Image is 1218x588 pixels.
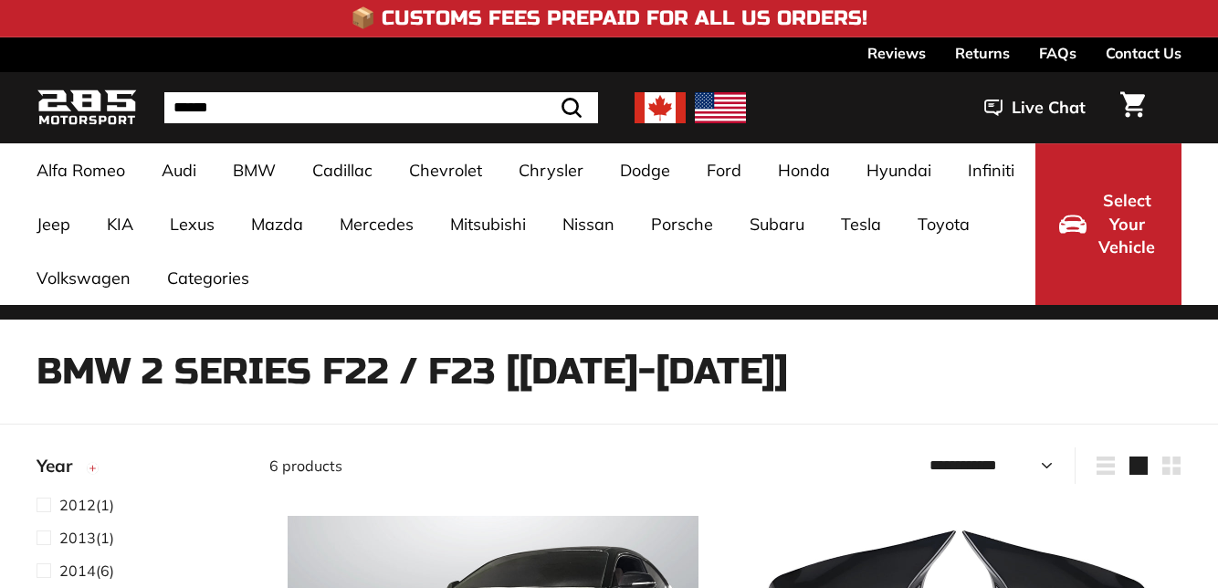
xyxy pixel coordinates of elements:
[950,143,1033,197] a: Infiniti
[602,143,688,197] a: Dodge
[59,496,96,514] span: 2012
[688,143,760,197] a: Ford
[500,143,602,197] a: Chrysler
[152,197,233,251] a: Lexus
[961,85,1109,131] button: Live Chat
[18,143,143,197] a: Alfa Romeo
[321,197,432,251] a: Mercedes
[233,197,321,251] a: Mazda
[1096,189,1158,259] span: Select Your Vehicle
[544,197,633,251] a: Nissan
[633,197,731,251] a: Porsche
[899,197,988,251] a: Toyota
[37,87,137,130] img: Logo_285_Motorsport_areodynamics_components
[59,560,114,582] span: (6)
[955,37,1010,68] a: Returns
[18,197,89,251] a: Jeep
[143,143,215,197] a: Audi
[760,143,848,197] a: Honda
[1035,143,1181,305] button: Select Your Vehicle
[59,562,96,580] span: 2014
[1106,37,1181,68] a: Contact Us
[37,453,86,479] span: Year
[59,494,114,516] span: (1)
[294,143,391,197] a: Cadillac
[848,143,950,197] a: Hyundai
[391,143,500,197] a: Chevrolet
[37,352,1181,392] h1: BMW 2 Series F22 / F23 [[DATE]-[DATE]]
[215,143,294,197] a: BMW
[164,92,598,123] input: Search
[1039,37,1076,68] a: FAQs
[37,447,240,493] button: Year
[351,7,867,29] h4: 📦 Customs Fees Prepaid for All US Orders!
[867,37,926,68] a: Reviews
[59,527,114,549] span: (1)
[59,529,96,547] span: 2013
[1109,77,1156,139] a: Cart
[1012,96,1086,120] span: Live Chat
[823,197,899,251] a: Tesla
[269,455,725,477] div: 6 products
[18,251,149,305] a: Volkswagen
[731,197,823,251] a: Subaru
[432,197,544,251] a: Mitsubishi
[149,251,268,305] a: Categories
[89,197,152,251] a: KIA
